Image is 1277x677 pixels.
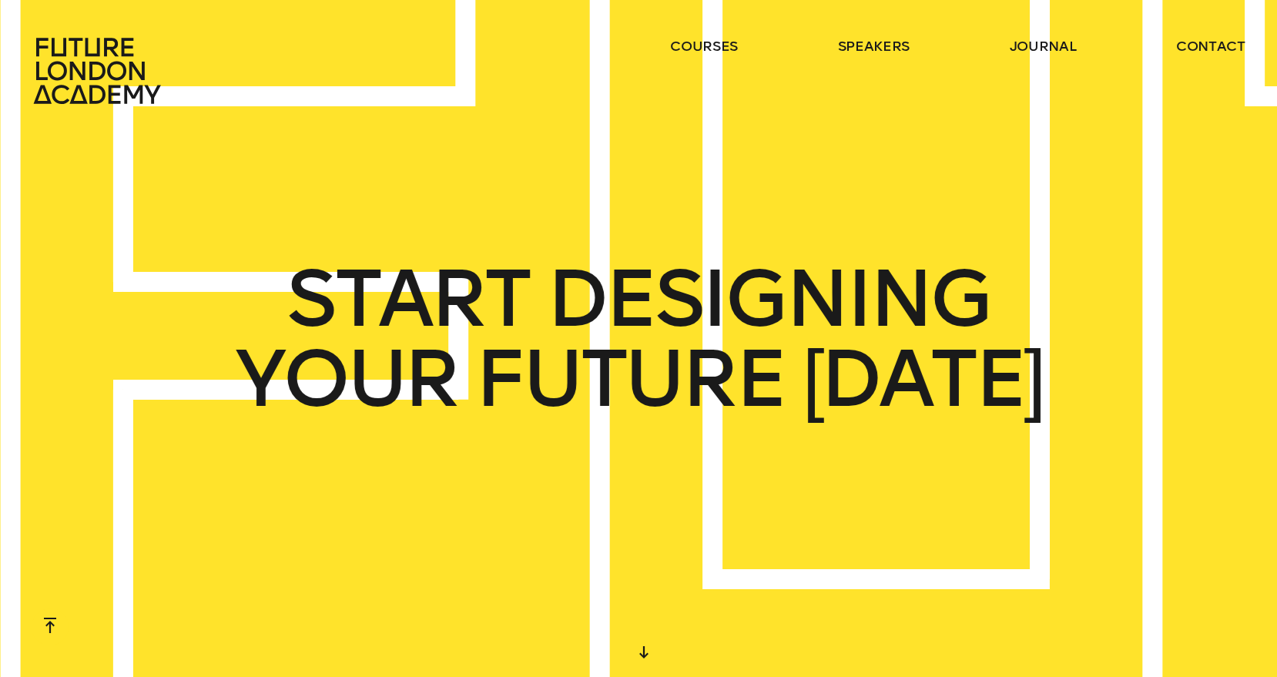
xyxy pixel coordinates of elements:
a: speakers [838,37,910,55]
a: journal [1010,37,1077,55]
span: FUTURE [475,339,785,419]
a: contact [1176,37,1245,55]
span: START [287,259,529,339]
a: courses [670,37,738,55]
span: [DATE] [803,339,1043,419]
span: DESIGNING [547,259,990,339]
span: YOUR [235,339,458,419]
